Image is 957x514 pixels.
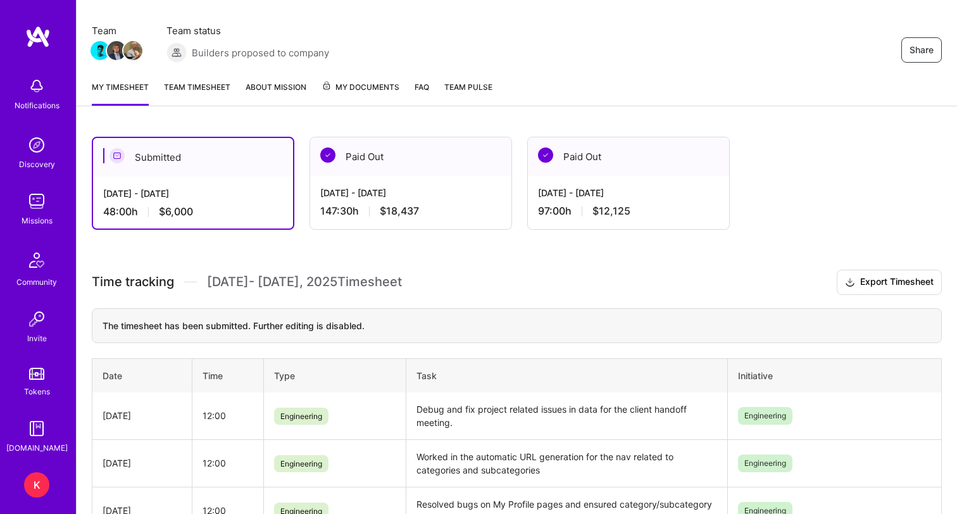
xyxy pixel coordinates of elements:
div: [DOMAIN_NAME] [6,441,68,454]
a: Team Pulse [444,80,492,106]
img: discovery [24,132,49,158]
img: Team Member Avatar [91,41,109,60]
span: Team status [166,24,329,37]
img: Team Member Avatar [123,41,142,60]
img: Paid Out [320,147,335,163]
div: The timesheet has been submitted. Further editing is disabled. [92,308,942,343]
span: Team Pulse [444,82,492,92]
div: 97:00 h [538,204,719,218]
a: About Mission [246,80,306,106]
th: Task [406,358,727,392]
th: Time [192,358,263,392]
a: Team timesheet [164,80,230,106]
div: Community [16,275,57,289]
td: 12:00 [192,392,263,440]
th: Initiative [727,358,941,392]
img: bell [24,73,49,99]
a: K [21,472,53,498]
img: Builders proposed to company [166,42,187,63]
img: guide book [24,416,49,441]
div: [DATE] [103,409,182,422]
img: tokens [29,368,44,380]
a: Team Member Avatar [92,40,108,61]
a: My timesheet [92,80,149,106]
img: Submitted [109,148,125,163]
span: [DATE] - [DATE] , 2025 Timesheet [207,274,402,290]
div: Paid Out [528,137,729,176]
span: Share [910,44,934,56]
div: [DATE] - [DATE] [320,186,501,199]
td: Worked in the automatic URL generation for the nav related to categories and subcategories [406,439,727,487]
img: Community [22,245,52,275]
div: 48:00 h [103,205,283,218]
div: Missions [22,214,53,227]
span: Engineering [738,407,792,425]
span: My Documents [322,80,399,94]
span: Team [92,24,141,37]
a: Team Member Avatar [125,40,141,61]
button: Export Timesheet [837,270,942,295]
img: logo [25,25,51,48]
i: icon Download [845,276,855,289]
span: Engineering [738,454,792,472]
a: Team Member Avatar [108,40,125,61]
th: Date [92,358,192,392]
span: Engineering [274,455,328,472]
button: Share [901,37,942,63]
div: Paid Out [310,137,511,176]
span: Builders proposed to company [192,46,329,60]
div: [DATE] [103,456,182,470]
div: Invite [27,332,47,345]
a: My Documents [322,80,399,106]
img: Invite [24,306,49,332]
span: Engineering [274,408,328,425]
div: K [24,472,49,498]
a: FAQ [415,80,429,106]
div: Submitted [93,138,293,177]
td: Debug and fix project related issues in data for the client handoff meeting. [406,392,727,440]
img: Team Member Avatar [107,41,126,60]
div: [DATE] - [DATE] [538,186,719,199]
span: Time tracking [92,274,174,290]
span: $12,125 [592,204,630,218]
img: Paid Out [538,147,553,163]
span: $6,000 [159,205,193,218]
div: Discovery [19,158,55,171]
span: $18,437 [380,204,419,218]
div: Tokens [24,385,50,398]
th: Type [263,358,406,392]
div: 147:30 h [320,204,501,218]
td: 12:00 [192,439,263,487]
div: Notifications [15,99,59,112]
img: teamwork [24,189,49,214]
div: [DATE] - [DATE] [103,187,283,200]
